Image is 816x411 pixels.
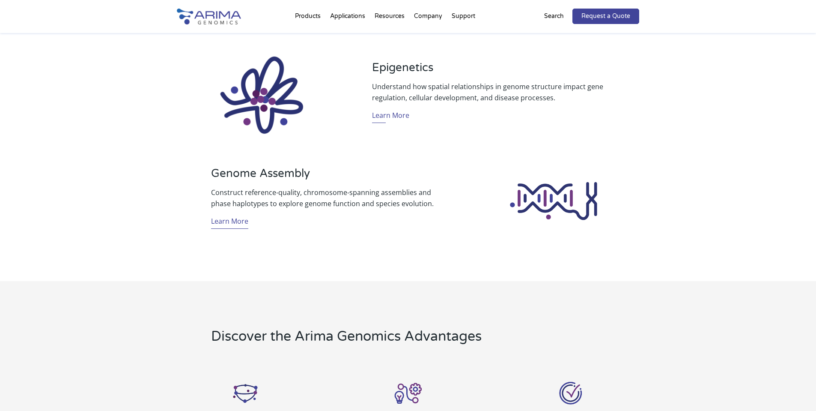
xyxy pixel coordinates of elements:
iframe: Chat Widget [773,370,816,411]
a: Learn More [211,216,248,229]
a: Learn More [372,110,409,123]
h2: Discover the Arima Genomics Advantages [211,327,517,353]
h3: Genome Assembly [211,167,444,187]
img: Arima-Genomics-logo [177,9,241,24]
img: Solutions_Icon_Arima Genomics [391,376,425,410]
a: Request a Quote [572,9,639,24]
p: Search [544,11,564,22]
img: Epigenetics_Icon_Arima Genomics [211,47,313,144]
img: User Friendly_Icon_Arima Genomics [554,376,588,410]
img: Genome Assembly_Icon_Arima Genomics [503,175,605,227]
p: Construct reference-quality, chromosome-spanning assemblies and phase haplotypes to explore genom... [211,187,444,209]
h3: Epigenetics [372,61,605,81]
img: Arima Hi-C_Icon_Arima Genomics [228,376,262,410]
p: Understand how spatial relationships in genome structure impact gene regulation, cellular develop... [372,81,605,103]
